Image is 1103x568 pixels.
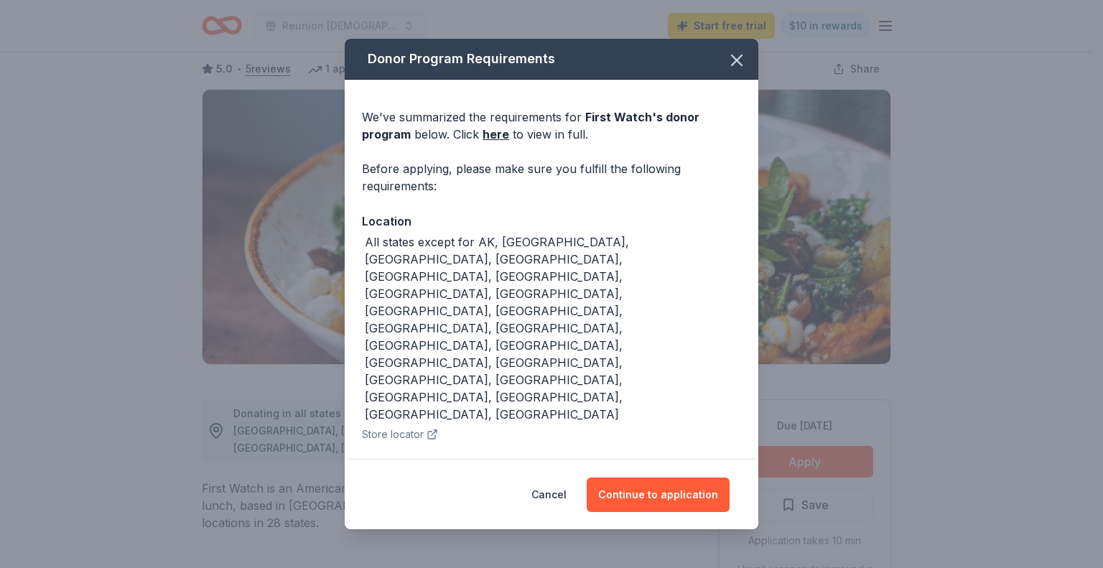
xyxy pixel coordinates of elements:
a: here [483,126,509,143]
div: Before applying, please make sure you fulfill the following requirements: [362,160,741,195]
div: Donor Program Requirements [345,39,758,80]
div: We've summarized the requirements for below. Click to view in full. [362,108,741,143]
button: Continue to application [587,478,730,512]
button: Cancel [531,478,567,512]
div: All states except for AK, [GEOGRAPHIC_DATA], [GEOGRAPHIC_DATA], [GEOGRAPHIC_DATA], [GEOGRAPHIC_DA... [365,233,741,423]
button: Store locator [362,426,438,443]
div: Location [362,212,741,231]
